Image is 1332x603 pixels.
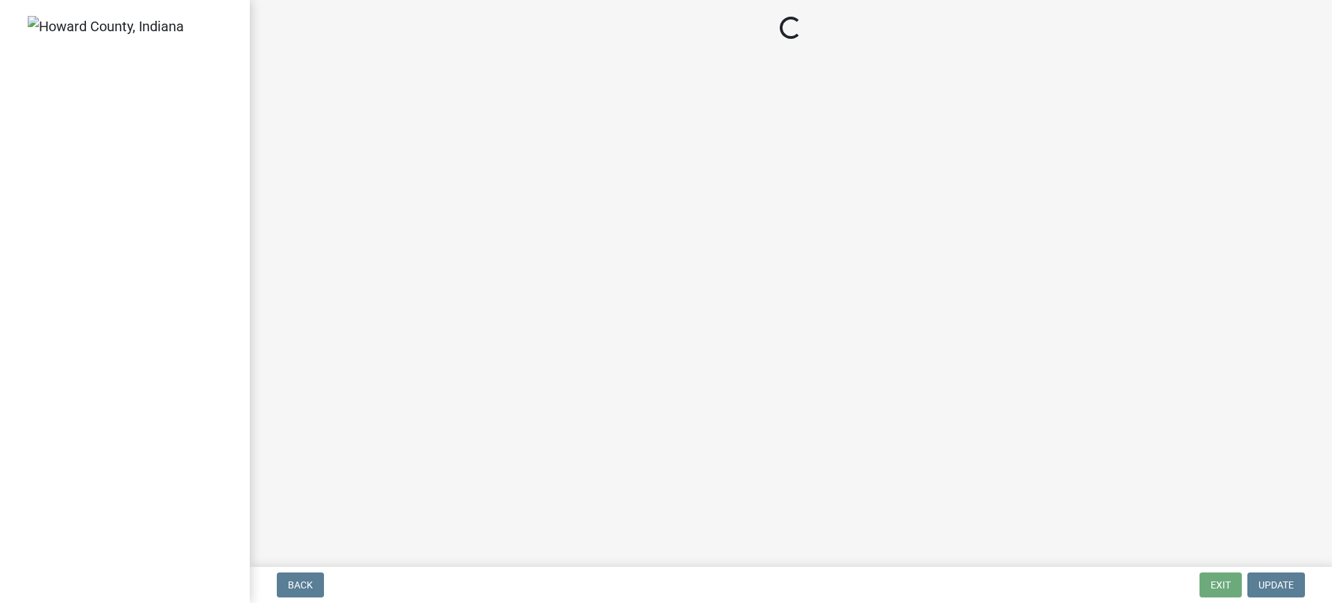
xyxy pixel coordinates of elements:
[1258,579,1294,591] span: Update
[277,572,324,597] button: Back
[288,579,313,591] span: Back
[28,16,184,37] img: Howard County, Indiana
[1199,572,1242,597] button: Exit
[1247,572,1305,597] button: Update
